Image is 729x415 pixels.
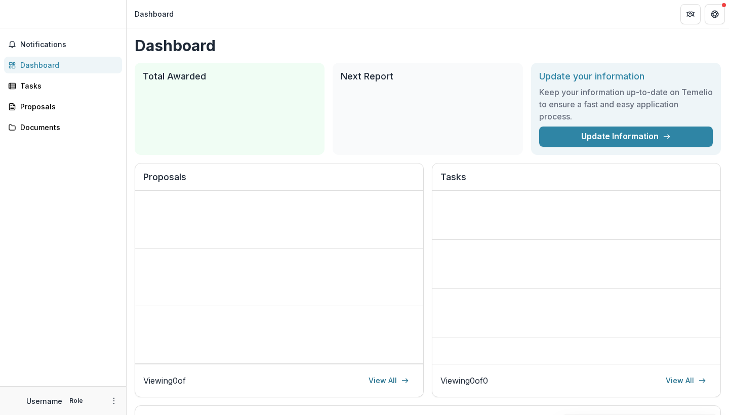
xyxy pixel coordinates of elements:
[539,127,713,147] a: Update Information
[539,71,713,82] h2: Update your information
[143,172,415,191] h2: Proposals
[4,36,122,53] button: Notifications
[26,396,62,406] p: Username
[131,7,178,21] nav: breadcrumb
[4,57,122,73] a: Dashboard
[539,86,713,122] h3: Keep your information up-to-date on Temelio to ensure a fast and easy application process.
[20,101,114,112] div: Proposals
[20,60,114,70] div: Dashboard
[4,77,122,94] a: Tasks
[660,372,712,389] a: View All
[143,71,316,82] h2: Total Awarded
[440,375,488,387] p: Viewing 0 of 0
[20,80,114,91] div: Tasks
[108,395,120,407] button: More
[4,119,122,136] a: Documents
[143,375,186,387] p: Viewing 0 of
[680,4,701,24] button: Partners
[135,36,721,55] h1: Dashboard
[66,396,86,405] p: Role
[705,4,725,24] button: Get Help
[4,98,122,115] a: Proposals
[20,40,118,49] span: Notifications
[20,122,114,133] div: Documents
[341,71,514,82] h2: Next Report
[135,9,174,19] div: Dashboard
[362,372,415,389] a: View All
[440,172,712,191] h2: Tasks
